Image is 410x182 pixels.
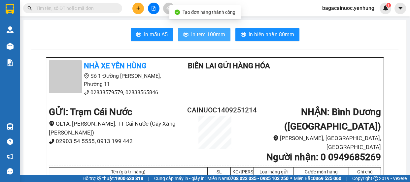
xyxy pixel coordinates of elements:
li: 02838579579, 02838565846 [49,88,172,97]
span: environment [273,135,279,141]
button: printerIn mẫu A5 [131,28,173,41]
b: Người nhận : 0 0949685269 [266,152,381,163]
b: BIÊN LAI GỬI HÀNG HÓA [188,62,270,70]
b: GỬI : Trạm Cái Nước [49,106,132,117]
div: KG/[PERSON_NAME] [232,169,252,174]
span: Miền Bắc [294,175,341,182]
div: Loại hàng gửi [256,169,291,174]
button: file-add [148,3,159,14]
span: printer [241,32,246,38]
span: 1 [387,3,390,8]
span: notification [7,153,13,160]
span: | [346,175,347,182]
span: file-add [151,6,156,11]
span: Cung cấp máy in - giấy in: [154,175,206,182]
button: caret-down [394,3,406,14]
li: 02903 54 5555, 0913 199 442 [49,137,187,146]
button: aim [163,3,175,14]
strong: 0708 023 035 - 0935 103 250 [228,176,289,181]
span: phone [84,90,89,95]
li: Số 1 Đường [PERSON_NAME], Phường 11 [49,72,172,88]
span: printer [136,32,141,38]
img: warehouse-icon [7,26,14,33]
img: icon-new-feature [383,5,389,11]
span: environment [49,121,54,126]
img: warehouse-icon [7,43,14,50]
div: Cước món hàng [295,169,347,174]
h2: CAINUOC1409251214 [187,105,243,116]
span: search [27,6,32,11]
strong: 1900 633 818 [115,176,143,181]
button: printerIn biên nhận 80mm [235,28,299,41]
img: solution-icon [7,59,14,66]
span: check-circle [175,10,180,15]
span: caret-down [397,5,403,11]
li: [PERSON_NAME], [GEOGRAPHIC_DATA], [GEOGRAPHIC_DATA] [243,134,381,151]
li: QL1A, [PERSON_NAME], TT Cái Nước (Cây Xăng [PERSON_NAME]) [49,119,187,137]
span: ⚪️ [290,177,292,180]
button: printerIn tem 100mm [178,28,230,41]
span: copyright [373,176,378,181]
sup: 1 [386,3,391,8]
span: Miền Nam [207,175,289,182]
span: | [148,175,149,182]
div: Tên (giá trị hàng) [51,169,206,174]
span: printer [183,32,188,38]
span: phone [49,138,54,144]
span: Tạo đơn hàng thành công [183,10,235,15]
span: In mẫu A5 [144,30,168,39]
span: aim [166,6,171,11]
span: In tem 100mm [191,30,225,39]
b: NHẬN : Bình Dương ([GEOGRAPHIC_DATA]) [284,106,381,132]
span: bagacainuoc.yenhung [317,4,380,12]
span: Hỗ trợ kỹ thuật: [83,175,143,182]
span: environment [84,73,89,78]
strong: 0369 525 060 [313,176,341,181]
b: Nhà xe Yến Hùng [84,62,147,70]
span: message [7,168,13,174]
span: In biên nhận 80mm [249,30,294,39]
button: plus [132,3,144,14]
div: Ghi chú [351,169,379,174]
span: plus [136,6,141,11]
input: Tìm tên, số ĐT hoặc mã đơn [36,5,114,12]
div: SL [209,169,229,174]
span: question-circle [7,138,13,145]
img: warehouse-icon [7,123,14,130]
img: logo-vxr [6,4,14,14]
